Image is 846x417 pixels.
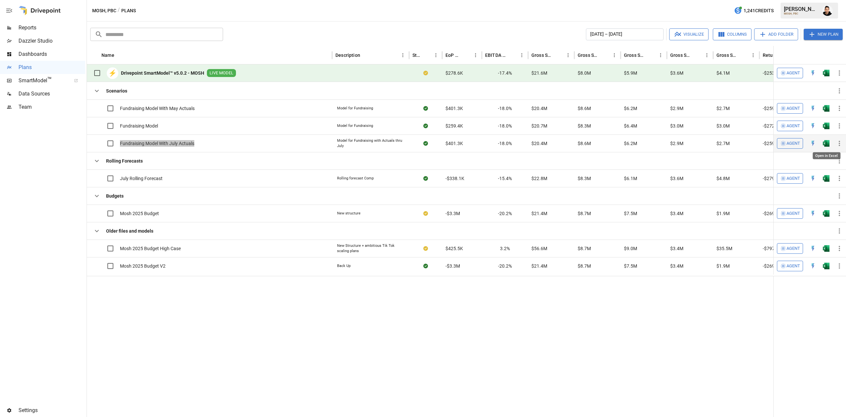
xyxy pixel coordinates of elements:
div: Your plan has changes in Excel that are not reflected in the Drivepoint Data Warehouse, select "S... [423,245,428,252]
div: EoP Cash [445,53,461,58]
button: Agent [777,103,803,114]
span: $8.6M [578,140,591,147]
span: $259.4K [445,123,463,129]
div: Name [101,53,114,58]
button: Sort [693,51,702,60]
button: Description column menu [398,51,407,60]
button: Agent [777,68,803,78]
div: Open in Quick Edit [810,210,816,217]
button: Agent [777,121,803,131]
span: $401.3K [445,105,463,112]
button: Sort [361,51,370,60]
span: -17.4% [498,70,512,76]
span: Mosh 2025 Budget High Case [120,245,181,252]
span: $3.6M [670,175,683,182]
span: $8.7M [578,263,591,269]
span: $8.3M [578,175,591,182]
span: $20.4M [531,105,547,112]
span: $6.1M [624,175,637,182]
span: Dazzler Studio [19,37,85,45]
div: Open in Quick Edit [810,175,816,182]
span: -15.4% [498,175,512,182]
button: Gross Sales column menu [563,51,573,60]
button: Sort [600,51,610,60]
div: Open in Excel [823,175,829,182]
span: Fundraising Model With May Actuals [120,105,195,112]
button: EoP Cash column menu [471,51,480,60]
div: Sync complete [423,140,428,147]
button: Agent [777,138,803,149]
span: -$797.8K [763,245,782,252]
button: Agent [777,208,803,219]
span: $3.4M [670,263,683,269]
b: Budgets [106,193,124,199]
span: Data Sources [19,90,85,98]
span: -$253.8K [763,70,782,76]
img: quick-edit-flash.b8aec18c.svg [810,175,816,182]
div: Your plan has changes in Excel that are not reflected in the Drivepoint Data Warehouse, select "S... [423,70,428,76]
span: $3.4M [670,245,683,252]
img: excel-icon.76473adf.svg [823,105,829,112]
img: excel-icon.76473adf.svg [823,245,829,252]
img: excel-icon.76473adf.svg [823,210,829,217]
button: Gross Sales: Retail column menu [749,51,758,60]
span: -$272.7K [763,123,782,129]
img: quick-edit-flash.b8aec18c.svg [810,263,816,269]
span: $6.2M [624,140,637,147]
b: Scenarios [106,88,127,94]
img: quick-edit-flash.b8aec18c.svg [810,123,816,129]
b: Drivepoint SmartModel™ v5.0.2 - MOSH [121,70,204,76]
span: $425.5K [445,245,463,252]
div: Back Up [337,263,351,269]
div: New structure [337,211,361,216]
button: Gross Sales: Marketplace column menu [656,51,665,60]
button: Visualize [669,28,709,40]
button: Gross Sales: Wholesale column menu [702,51,711,60]
span: Agent [787,105,800,112]
div: Your plan has changes in Excel that are not reflected in the Drivepoint Data Warehouse, select "S... [423,210,428,217]
span: Plans [19,63,85,71]
span: -18.0% [498,140,512,147]
button: Sort [554,51,563,60]
div: Gross Sales [531,53,554,58]
span: $1.9M [716,263,730,269]
img: quick-edit-flash.b8aec18c.svg [810,210,816,217]
span: $7.5M [624,263,637,269]
span: -$269.9K [763,210,782,217]
div: / [118,7,120,15]
span: -20.2% [498,210,512,217]
span: $6.4M [624,123,637,129]
div: Open in Quick Edit [810,105,816,112]
span: $8.7M [578,245,591,252]
span: $3.4M [670,210,683,217]
span: Agent [787,69,800,77]
span: LIVE MODEL [207,70,236,76]
button: Gross Sales: DTC Online column menu [610,51,619,60]
span: $8.0M [578,70,591,76]
img: quick-edit-flash.b8aec18c.svg [810,105,816,112]
div: Gross Sales: Retail [716,53,739,58]
span: -$338.1K [445,175,464,182]
div: Open in Excel [823,70,829,76]
div: EBITDA Margin [485,53,507,58]
div: Open in Excel [813,152,840,159]
span: $278.6K [445,70,463,76]
button: Agent [777,243,803,254]
span: Fundraising Model With July Actuals [120,140,194,147]
span: Agent [787,122,800,130]
img: quick-edit-flash.b8aec18c.svg [810,70,816,76]
button: Sort [115,51,124,60]
button: Sort [508,51,517,60]
span: July Rolling Forecast [120,175,163,182]
button: Sort [647,51,656,60]
span: Agent [787,245,800,252]
span: $20.7M [531,123,547,129]
span: $8.3M [578,123,591,129]
button: Agent [777,173,803,184]
span: $35.5M [716,245,732,252]
div: MOSH, PBC [784,12,818,15]
button: Francisco Sanchez [818,1,837,20]
b: Older files and models [106,228,153,234]
b: Rolling Forecasts [106,158,143,164]
div: ⚡ [107,67,118,79]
